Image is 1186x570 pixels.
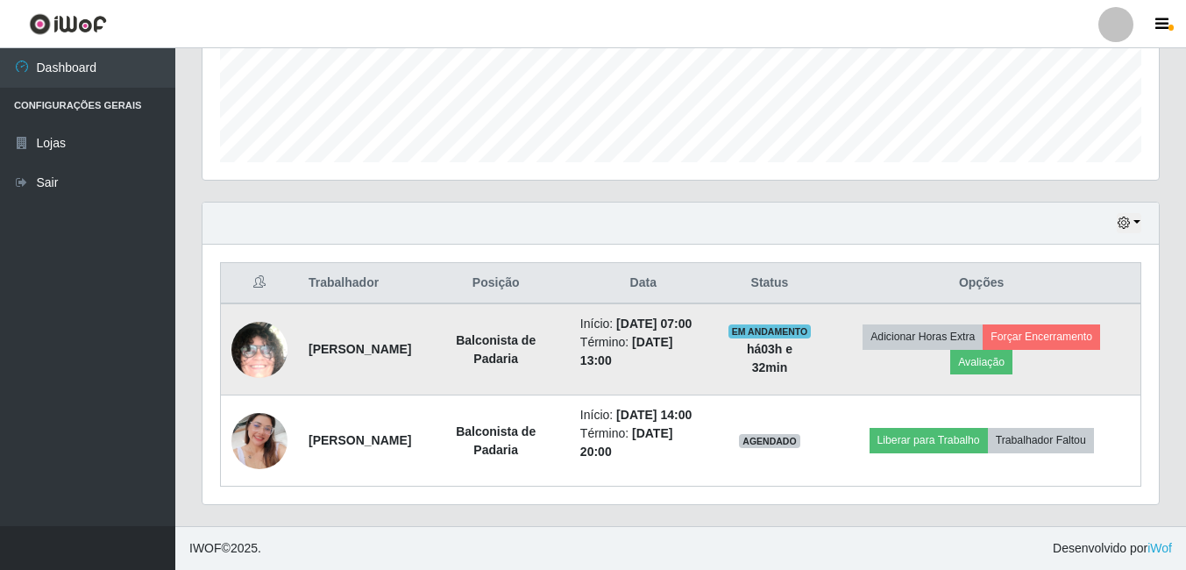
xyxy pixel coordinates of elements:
[580,315,707,333] li: Início:
[863,324,983,349] button: Adicionar Horas Extra
[456,424,536,457] strong: Balconista de Padaria
[570,263,717,304] th: Data
[616,317,692,331] time: [DATE] 07:00
[983,324,1100,349] button: Forçar Encerramento
[29,13,107,35] img: CoreUI Logo
[1053,539,1172,558] span: Desenvolvido por
[580,424,707,461] li: Término:
[717,263,822,304] th: Status
[616,408,692,422] time: [DATE] 14:00
[988,428,1094,452] button: Trabalhador Faltou
[189,541,222,555] span: IWOF
[739,434,800,448] span: AGENDADO
[298,263,422,304] th: Trabalhador
[580,333,707,370] li: Término:
[309,433,411,447] strong: [PERSON_NAME]
[231,391,288,491] img: 1708364606338.jpeg
[422,263,569,304] th: Posição
[456,333,536,366] strong: Balconista de Padaria
[728,324,812,338] span: EM ANDAMENTO
[822,263,1140,304] th: Opções
[747,342,792,374] strong: há 03 h e 32 min
[950,350,1012,374] button: Avaliação
[231,289,288,410] img: 1743534132682.jpeg
[309,342,411,356] strong: [PERSON_NAME]
[870,428,988,452] button: Liberar para Trabalho
[189,539,261,558] span: © 2025 .
[1147,541,1172,555] a: iWof
[580,406,707,424] li: Início:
